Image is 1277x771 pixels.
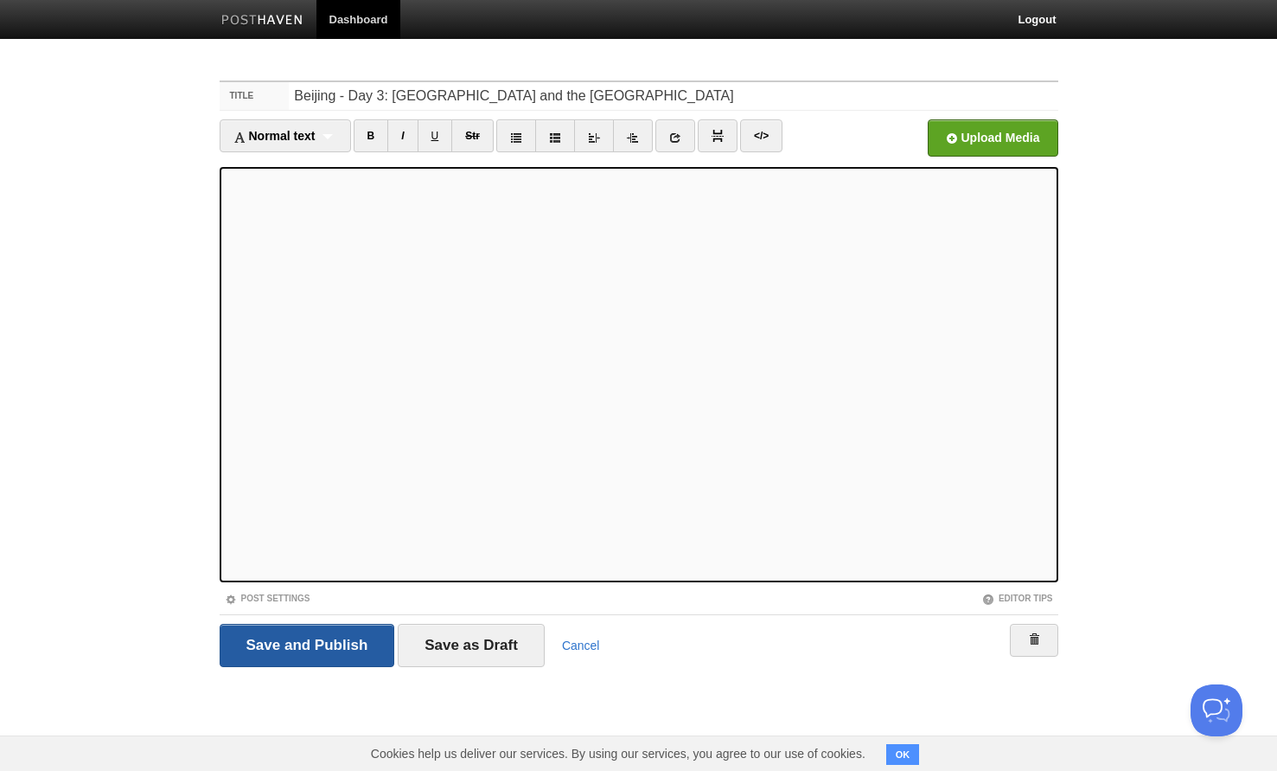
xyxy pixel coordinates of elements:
a: U [418,119,453,152]
input: Save and Publish [220,624,395,667]
a: </> [740,119,782,152]
del: Str [465,130,480,142]
label: Title [220,82,290,110]
iframe: Help Scout Beacon - Open [1191,684,1242,736]
span: Normal text [233,129,316,143]
span: Cookies help us deliver our services. By using our services, you agree to our use of cookies. [354,736,883,771]
a: I [387,119,418,152]
a: Editor Tips [982,594,1053,603]
button: OK [886,744,920,765]
a: Post Settings [225,594,310,603]
img: pagebreak-icon.png [712,130,724,142]
a: Cancel [562,639,600,652]
img: Posthaven-bar [221,15,303,28]
a: Str [451,119,494,152]
input: Save as Draft [398,624,545,667]
a: B [354,119,389,152]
